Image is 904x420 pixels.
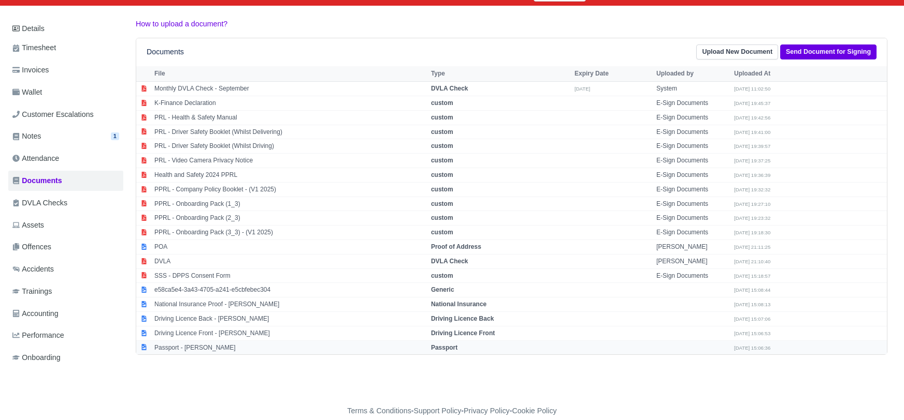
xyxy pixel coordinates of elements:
td: PRL - Driver Safety Booklet (Whilst Driving) [152,139,428,154]
a: Invoices [8,60,123,80]
a: Terms & Conditions [347,407,411,415]
small: [DATE] 19:37:25 [734,158,770,163]
span: Invoices [12,64,49,76]
th: Uploaded by [654,66,731,82]
strong: custom [431,142,453,149]
span: 1 [111,132,119,140]
span: Performance [12,329,64,341]
td: System [654,82,731,96]
td: PPRL - Onboarding Pack (1_3) [152,197,428,211]
a: Assets [8,215,123,235]
strong: custom [431,157,453,164]
small: [DATE] 19:36:39 [734,172,770,178]
small: [DATE] 19:23:32 [734,215,770,221]
strong: custom [431,114,453,121]
td: E-Sign Documents [654,226,731,240]
small: [DATE] 19:45:37 [734,100,770,106]
a: Accidents [8,259,123,279]
strong: Driving Licence Front [431,329,495,337]
small: [DATE] 19:32:32 [734,187,770,192]
th: Expiry Date [572,66,654,82]
a: Notes 1 [8,126,123,146]
span: Onboarding [12,352,61,364]
td: [PERSON_NAME] [654,240,731,254]
td: PRL - Health & Safety Manual [152,110,428,125]
strong: custom [431,272,453,279]
strong: custom [431,171,453,178]
td: Driving Licence Front - [PERSON_NAME] [152,326,428,340]
small: [DATE] 19:42:56 [734,115,770,121]
a: Privacy Policy [464,407,510,415]
a: Trainings [8,281,123,302]
a: Send Document for Signing [780,44,877,59]
td: K-Finance Declaration [152,96,428,111]
span: Trainings [12,286,52,297]
td: E-Sign Documents [654,268,731,283]
th: Uploaded At [731,66,809,82]
small: [DATE] 19:27:10 [734,201,770,207]
a: How to upload a document? [136,20,227,28]
small: [DATE] 15:06:53 [734,331,770,336]
td: Passport - [PERSON_NAME] [152,340,428,354]
strong: custom [431,200,453,207]
strong: Generic [431,286,454,293]
span: Wallet [12,86,42,98]
small: [DATE] 21:11:25 [734,244,770,250]
small: [DATE] 11:02:50 [734,86,770,92]
td: E-Sign Documents [654,125,731,139]
span: Assets [12,219,44,231]
a: Performance [8,325,123,346]
a: Upload New Document [696,44,778,59]
strong: Passport [431,344,457,351]
th: Type [428,66,572,82]
iframe: Chat Widget [852,370,904,420]
span: Notes [12,130,41,142]
span: Customer Escalations [12,109,94,121]
td: Health and Safety 2024 PPRL [152,168,428,183]
small: [DATE] 15:06:36 [734,345,770,351]
strong: custom [431,229,453,236]
div: - - - [157,405,748,417]
a: Support Policy [414,407,462,415]
a: Offences [8,237,123,257]
td: PPRL - Onboarding Pack (2_3) [152,211,428,226]
td: PRL - Driver Safety Booklet (Whilst Delivering) [152,125,428,139]
a: Documents [8,171,123,191]
td: E-Sign Documents [654,197,731,211]
span: Timesheet [12,42,56,54]
td: E-Sign Documents [654,154,731,168]
h6: Documents [147,48,184,56]
a: Customer Escalations [8,104,123,125]
span: Offences [12,241,51,253]
span: Attendance [12,153,59,164]
small: [DATE] [575,86,590,92]
strong: custom [431,214,453,221]
td: E-Sign Documents [654,110,731,125]
a: Wallet [8,82,123,102]
td: POA [152,240,428,254]
strong: custom [431,99,453,107]
td: e58ca5e4-3a43-4705-a241-e5cbfebec304 [152,283,428,297]
a: Cookie Policy [512,407,556,415]
small: [DATE] 21:10:40 [734,259,770,264]
td: E-Sign Documents [654,168,731,183]
td: PRL - Video Camera Privacy Notice [152,154,428,168]
small: [DATE] 15:18:57 [734,273,770,279]
strong: custom [431,186,453,193]
span: Accounting [12,308,59,320]
a: Accounting [8,304,123,324]
a: Attendance [8,148,123,169]
small: [DATE] 15:07:06 [734,316,770,322]
small: [DATE] 19:41:00 [734,129,770,135]
span: DVLA Checks [12,197,67,209]
small: [DATE] 15:08:13 [734,302,770,307]
td: SSS - DPPS Consent Form [152,268,428,283]
strong: DVLA Check [431,85,468,92]
a: Details [8,19,123,38]
td: DVLA [152,254,428,268]
span: Documents [12,175,62,187]
a: DVLA Checks [8,193,123,213]
small: [DATE] 19:18:30 [734,230,770,235]
td: PPRL - Company Policy Booklet - (V1 2025) [152,182,428,197]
